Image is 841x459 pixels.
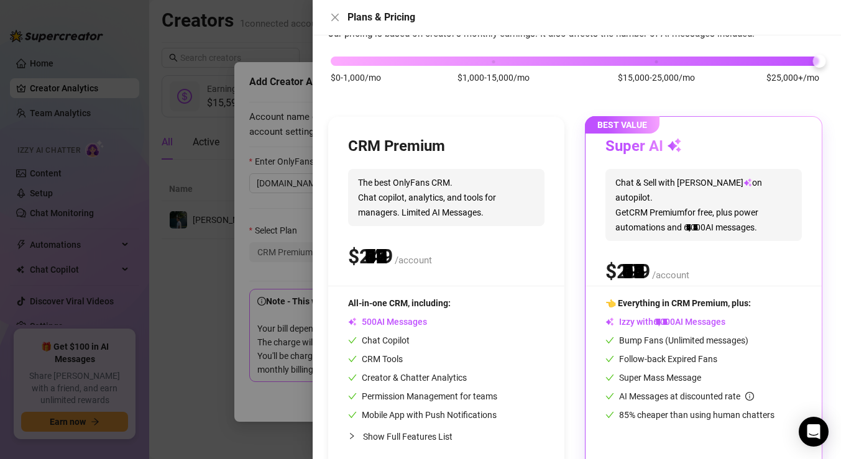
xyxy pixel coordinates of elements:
[328,28,755,39] span: Our pricing is based on creator's monthly earnings. It also affects the number of AI messages inc...
[348,373,467,383] span: Creator & Chatter Analytics
[766,71,819,84] span: $25,000+/mo
[605,137,682,157] h3: Super AI
[605,260,650,283] span: $
[619,391,754,401] span: AI Messages at discounted rate
[605,169,802,241] span: Chat & Sell with [PERSON_NAME] on autopilot. Get CRM Premium for free, plus power automations and...
[605,336,614,345] span: check
[348,137,445,157] h3: CRM Premium
[348,432,356,440] span: collapsed
[348,355,357,363] span: check
[457,71,530,84] span: $1,000-15,000/mo
[799,417,829,447] div: Open Intercom Messenger
[348,335,410,345] span: Chat Copilot
[348,392,357,401] span: check
[331,71,381,84] span: $0-1,000/mo
[348,373,357,382] span: check
[363,432,453,442] span: Show Full Features List
[605,411,614,419] span: check
[348,336,357,345] span: check
[348,298,451,308] span: All-in-one CRM, including:
[605,373,701,383] span: Super Mass Message
[618,71,695,84] span: $15,000-25,000/mo
[330,12,340,22] span: close
[348,354,403,364] span: CRM Tools
[605,410,774,420] span: 85% cheaper than using human chatters
[605,373,614,382] span: check
[605,354,717,364] span: Follow-back Expired Fans
[745,392,754,401] span: info-circle
[348,169,545,226] span: The best OnlyFans CRM. Chat copilot, analytics, and tools for managers. Limited AI Messages.
[348,317,427,327] span: AI Messages
[347,10,826,25] div: Plans & Pricing
[652,270,689,281] span: /account
[348,410,497,420] span: Mobile App with Push Notifications
[585,116,659,134] span: BEST VALUE
[348,391,497,401] span: Permission Management for teams
[348,422,545,451] div: Show Full Features List
[395,255,432,266] span: /account
[605,355,614,363] span: check
[348,245,393,268] span: $
[348,411,357,419] span: check
[605,317,725,327] span: Izzy with AI Messages
[605,392,614,401] span: check
[328,10,342,25] button: Close
[605,335,748,345] span: Bump Fans (Unlimited messages)
[605,298,751,308] span: 👈 Everything in CRM Premium, plus:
